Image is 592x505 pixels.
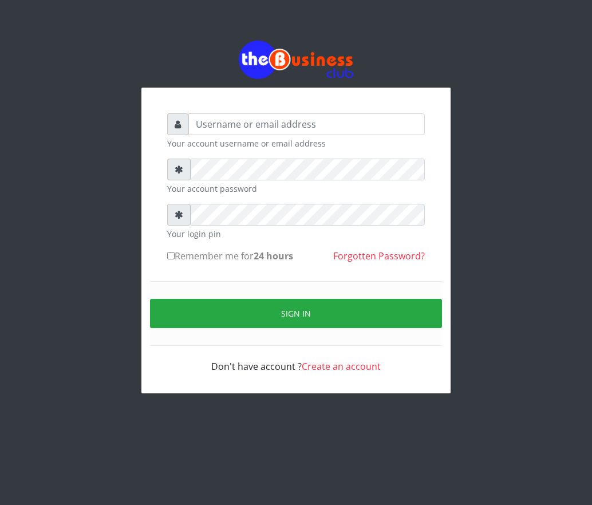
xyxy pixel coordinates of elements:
[302,360,381,373] a: Create an account
[167,137,425,149] small: Your account username or email address
[167,346,425,373] div: Don't have account ?
[333,250,425,262] a: Forgotten Password?
[150,299,442,328] button: Sign in
[167,252,175,259] input: Remember me for24 hours
[167,183,425,195] small: Your account password
[167,228,425,240] small: Your login pin
[254,250,293,262] b: 24 hours
[167,249,293,263] label: Remember me for
[188,113,425,135] input: Username or email address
